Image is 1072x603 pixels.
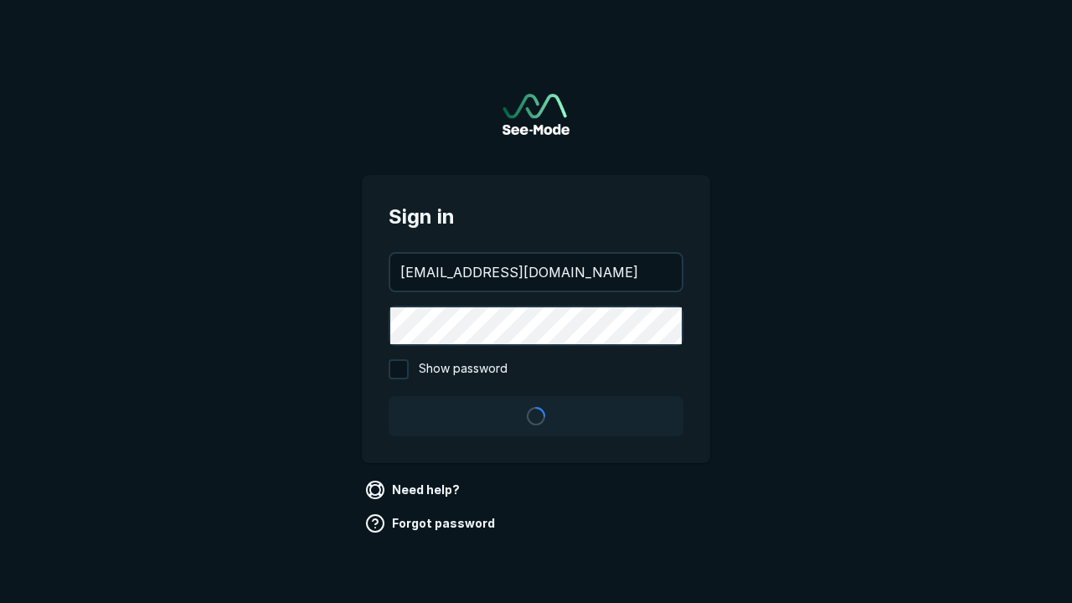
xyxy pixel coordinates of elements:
span: Sign in [389,202,683,232]
input: your@email.com [390,254,682,291]
a: Forgot password [362,510,502,537]
img: See-Mode Logo [502,94,569,135]
span: Show password [419,359,508,379]
a: Go to sign in [502,94,569,135]
a: Need help? [362,477,466,503]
